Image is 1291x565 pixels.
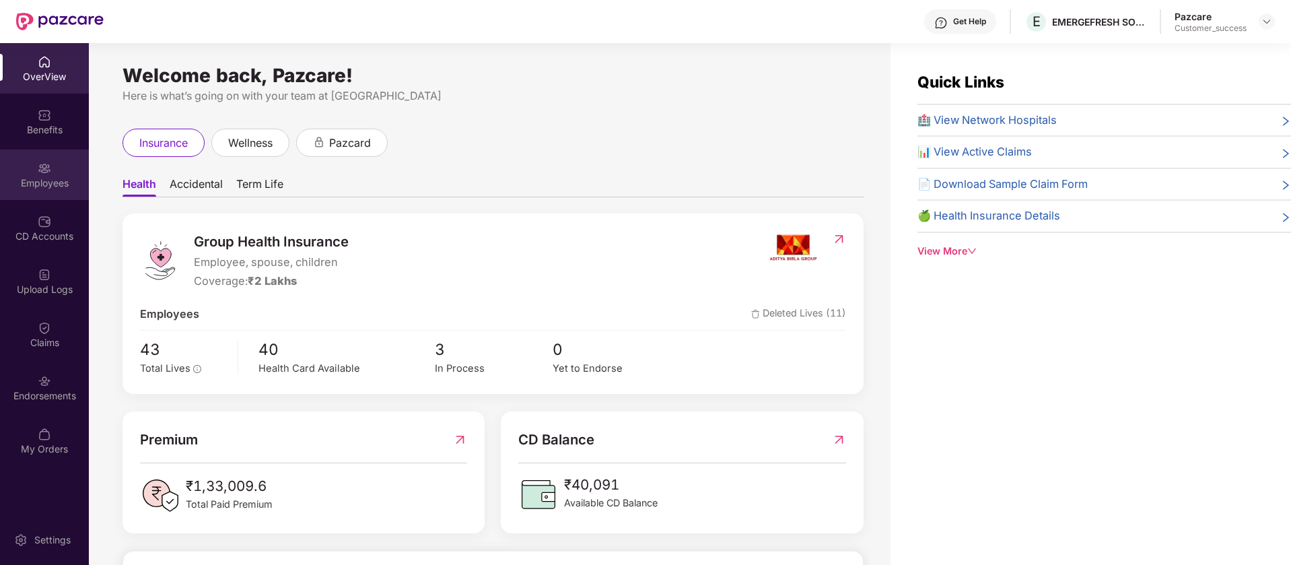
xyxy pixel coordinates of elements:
img: svg+xml;base64,PHN2ZyBpZD0iVXBsb2FkX0xvZ3MiIGRhdGEtbmFtZT0iVXBsb2FkIExvZ3MiIHhtbG5zPSJodHRwOi8vd3... [38,268,51,281]
div: EMERGEFRESH SOLUTIONS PRIVATE LIMITED [1052,15,1146,28]
span: ₹2 Lakhs [248,274,297,288]
span: 📄 Download Sample Claim Form [917,176,1088,193]
span: ₹1,33,009.6 [186,475,273,497]
span: Premium [140,429,198,451]
span: Total Lives [140,362,190,374]
span: 43 [140,337,228,362]
img: insurerIcon [768,231,818,265]
span: Accidental [170,177,223,197]
img: logo [140,240,180,281]
img: svg+xml;base64,PHN2ZyBpZD0iSG9tZSIgeG1sbnM9Imh0dHA6Ly93d3cudzMub3JnLzIwMDAvc3ZnIiB3aWR0aD0iMjAiIG... [38,55,51,69]
span: Quick Links [917,73,1004,91]
img: New Pazcare Logo [16,13,104,30]
span: Term Life [236,177,283,197]
span: CD Balance [518,429,594,451]
img: PaidPremiumIcon [140,475,180,516]
span: ₹40,091 [564,474,658,496]
img: svg+xml;base64,PHN2ZyBpZD0iQ0RfQWNjb3VudHMiIGRhdGEtbmFtZT0iQ0QgQWNjb3VudHMiIHhtbG5zPSJodHRwOi8vd3... [38,215,51,228]
div: Pazcare [1175,10,1247,23]
span: insurance [139,135,188,152]
span: right [1280,210,1291,225]
div: Welcome back, Pazcare! [123,70,864,81]
span: Available CD Balance [564,496,658,510]
img: svg+xml;base64,PHN2ZyBpZD0iU2V0dGluZy0yMHgyMCIgeG1sbnM9Imh0dHA6Ly93d3cudzMub3JnLzIwMDAvc3ZnIiB3aW... [14,533,28,547]
span: pazcard [329,135,371,152]
img: svg+xml;base64,PHN2ZyBpZD0iQmVuZWZpdHMiIHhtbG5zPSJodHRwOi8vd3d3LnczLm9yZy8yMDAwL3N2ZyIgd2lkdGg9Ij... [38,108,51,122]
div: View More [917,244,1291,259]
span: 🏥 View Network Hospitals [917,112,1057,129]
img: svg+xml;base64,PHN2ZyBpZD0iSGVscC0zMngzMiIgeG1sbnM9Imh0dHA6Ly93d3cudzMub3JnLzIwMDAvc3ZnIiB3aWR0aD... [934,16,948,30]
img: CDBalanceIcon [518,474,559,514]
span: right [1280,178,1291,193]
span: 40 [258,337,435,362]
div: animation [313,136,325,148]
div: Yet to Endorse [553,361,670,376]
span: E [1033,13,1041,30]
span: 🍏 Health Insurance Details [917,207,1060,225]
div: In Process [435,361,553,376]
span: Group Health Insurance [194,231,349,253]
span: Employee, spouse, children [194,254,349,271]
div: Coverage: [194,273,349,290]
span: info-circle [193,365,201,373]
img: RedirectIcon [453,429,467,451]
span: Total Paid Premium [186,497,273,512]
span: right [1280,114,1291,129]
div: Settings [30,533,75,547]
span: wellness [228,135,273,152]
img: svg+xml;base64,PHN2ZyBpZD0iTXlfT3JkZXJzIiBkYXRhLW5hbWU9Ik15IE9yZGVycyIgeG1sbnM9Imh0dHA6Ly93d3cudz... [38,428,51,441]
span: Employees [140,306,199,323]
img: deleteIcon [751,310,760,319]
img: svg+xml;base64,PHN2ZyBpZD0iRW1wbG95ZWVzIiB4bWxucz0iaHR0cDovL3d3dy53My5vcmcvMjAwMC9zdmciIHdpZHRoPS... [38,162,51,175]
span: 📊 View Active Claims [917,143,1032,161]
img: svg+xml;base64,PHN2ZyBpZD0iRW5kb3JzZW1lbnRzIiB4bWxucz0iaHR0cDovL3d3dy53My5vcmcvMjAwMC9zdmciIHdpZH... [38,374,51,388]
span: Health [123,177,156,197]
img: svg+xml;base64,PHN2ZyBpZD0iRHJvcGRvd24tMzJ4MzIiIHhtbG5zPSJodHRwOi8vd3d3LnczLm9yZy8yMDAwL3N2ZyIgd2... [1261,16,1272,27]
img: RedirectIcon [832,232,846,246]
div: Here is what’s going on with your team at [GEOGRAPHIC_DATA] [123,88,864,104]
div: Get Help [953,16,986,27]
img: RedirectIcon [832,429,846,451]
div: Customer_success [1175,23,1247,34]
span: 0 [553,337,670,362]
div: Health Card Available [258,361,435,376]
span: 3 [435,337,553,362]
span: down [967,246,977,256]
span: Deleted Lives (11) [751,306,846,323]
span: right [1280,146,1291,161]
img: svg+xml;base64,PHN2ZyBpZD0iQ2xhaW0iIHhtbG5zPSJodHRwOi8vd3d3LnczLm9yZy8yMDAwL3N2ZyIgd2lkdGg9IjIwIi... [38,321,51,335]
